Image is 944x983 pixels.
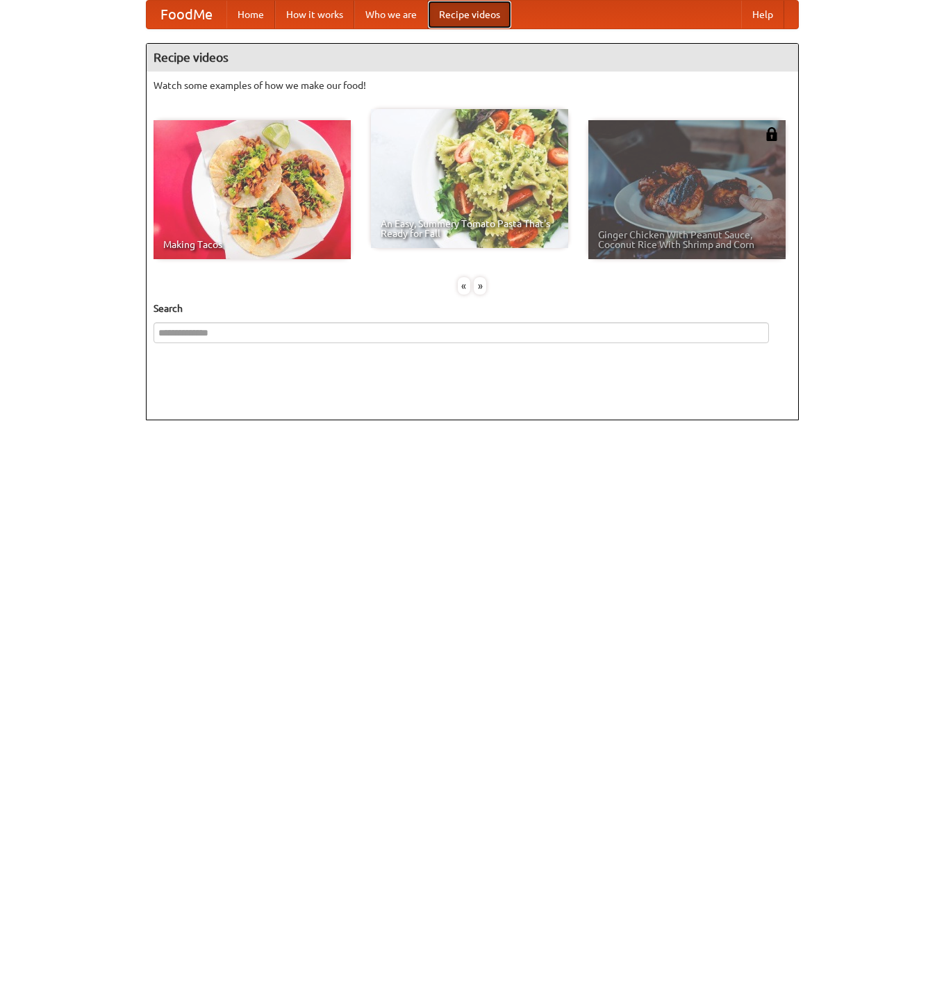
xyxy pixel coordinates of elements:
a: Making Tacos [154,120,351,259]
a: Who we are [354,1,428,28]
span: An Easy, Summery Tomato Pasta That's Ready for Fall [381,219,558,238]
a: An Easy, Summery Tomato Pasta That's Ready for Fall [371,109,568,248]
a: Home [226,1,275,28]
h5: Search [154,301,791,315]
span: Making Tacos [163,240,341,249]
a: FoodMe [147,1,226,28]
div: » [474,277,486,295]
a: Recipe videos [428,1,511,28]
a: Help [741,1,784,28]
h4: Recipe videos [147,44,798,72]
p: Watch some examples of how we make our food! [154,79,791,92]
a: How it works [275,1,354,28]
div: « [458,277,470,295]
img: 483408.png [765,127,779,141]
